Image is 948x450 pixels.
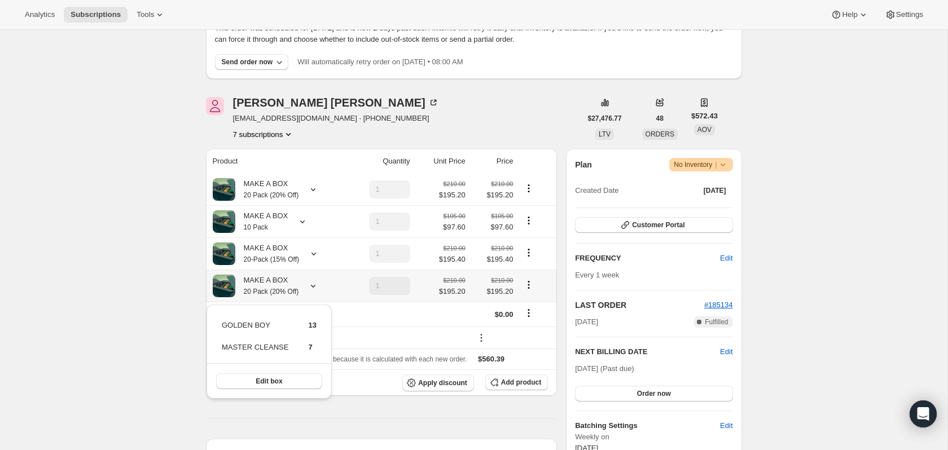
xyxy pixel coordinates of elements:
[720,420,732,431] span: Edit
[130,7,172,23] button: Tools
[646,130,674,138] span: ORDERS
[691,111,718,122] span: $572.43
[215,54,289,70] button: Send order now
[213,332,466,343] div: box-discount-VAYVQ4
[244,223,268,231] small: 10 Pack
[137,10,154,19] span: Tools
[213,355,467,363] span: Sales tax (if applicable) is not displayed because it is calculated with each new order.
[213,242,235,265] img: product img
[501,378,541,387] span: Add product
[520,182,538,195] button: Product actions
[705,317,728,327] span: Fulfilled
[632,220,684,230] span: Customer Portal
[715,160,717,169] span: |
[64,7,128,23] button: Subscriptions
[235,242,299,265] div: MAKE A BOX
[491,213,513,219] small: $105.00
[575,159,592,170] h2: Plan
[222,58,273,67] div: Send order now
[308,321,316,329] span: 13
[910,400,937,427] div: Open Intercom Messenger
[439,286,466,297] span: $195.20
[575,364,634,373] span: [DATE] (Past due)
[215,23,733,45] p: This order was scheduled for [DATE] and is now 2 days past due. Awtomic will retry it daily until...
[216,373,322,389] button: Edit box
[713,249,739,267] button: Edit
[842,10,857,19] span: Help
[213,275,235,297] img: product img
[418,378,467,387] span: Apply discount
[443,222,466,233] span: $97.60
[414,149,469,174] th: Unit Price
[444,213,466,219] small: $105.00
[697,183,733,198] button: [DATE]
[439,189,466,201] span: $195.20
[720,253,732,264] span: Edit
[491,245,513,252] small: $210.00
[575,316,598,328] span: [DATE]
[896,10,923,19] span: Settings
[25,10,55,19] span: Analytics
[575,346,720,358] h2: NEXT BILLING DATE
[575,386,732,402] button: Order now
[213,178,235,201] img: product img
[244,191,299,199] small: 20 Pack (20% Off)
[824,7,875,23] button: Help
[402,374,474,391] button: Apply discount
[575,185,618,196] span: Created Date
[575,271,619,279] span: Every 1 week
[720,346,732,358] button: Edit
[297,56,463,68] p: Will automatically retry order on [DATE] • 08:00 AM
[599,130,611,138] span: LTV
[221,319,289,340] td: GOLDEN BOY
[520,307,538,319] button: Shipping actions
[656,114,664,123] span: 48
[233,113,439,124] span: [EMAIL_ADDRESS][DOMAIN_NAME] · [PHONE_NUMBER]
[444,180,466,187] small: $210.00
[444,277,466,284] small: $210.00
[575,217,732,233] button: Customer Portal
[244,255,299,263] small: 20-Pack (15% Off)
[235,210,288,233] div: MAKE A BOX
[233,129,295,140] button: Product actions
[472,222,513,233] span: $97.60
[581,111,629,126] button: $27,476.77
[704,301,733,309] a: #185134
[308,343,312,351] span: 7
[491,277,513,284] small: $210.00
[235,275,299,297] div: MAKE A BOX
[495,310,513,319] span: $0.00
[206,149,345,174] th: Product
[520,246,538,259] button: Product actions
[520,214,538,227] button: Product actions
[256,377,282,386] span: Edit box
[713,417,739,435] button: Edit
[472,254,513,265] span: $195.40
[588,114,622,123] span: $27,476.77
[472,286,513,297] span: $195.20
[704,299,733,311] button: #185134
[71,10,121,19] span: Subscriptions
[575,431,732,443] span: Weekly on
[674,159,728,170] span: No Inventory
[444,245,466,252] small: $210.00
[244,288,299,295] small: 20 Pack (20% Off)
[478,355,504,363] span: $560.39
[704,186,726,195] span: [DATE]
[469,149,517,174] th: Price
[472,189,513,201] span: $195.20
[575,253,720,264] h2: FREQUENCY
[491,180,513,187] small: $210.00
[235,178,299,201] div: MAKE A BOX
[213,210,235,233] img: product img
[233,97,439,108] div: [PERSON_NAME] [PERSON_NAME]
[18,7,62,23] button: Analytics
[637,389,671,398] span: Order now
[878,7,930,23] button: Settings
[520,279,538,291] button: Product actions
[485,374,548,390] button: Add product
[697,126,712,134] span: AOV
[221,341,289,362] td: MASTER CLEANSE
